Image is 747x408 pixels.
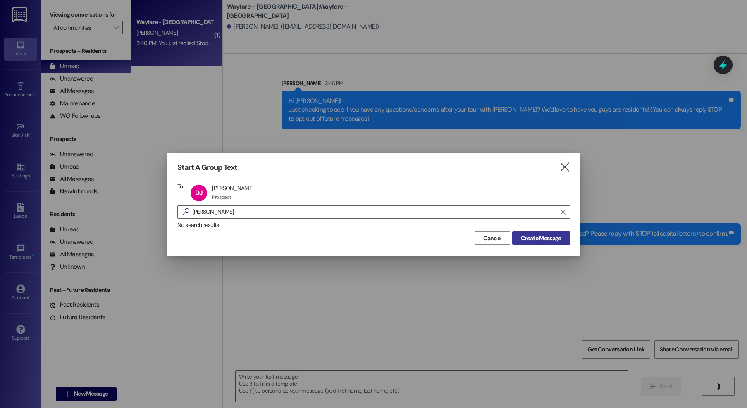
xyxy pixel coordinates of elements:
div: No search results [177,221,570,229]
div: Prospect [212,194,231,200]
button: Clear text [556,206,570,218]
div: [PERSON_NAME] [212,184,253,192]
span: Create Message [521,234,561,243]
i:  [561,209,565,215]
i:  [179,208,193,216]
input: Search for any contact or apartment [193,206,556,218]
button: Create Message [512,231,570,245]
span: Cancel [483,234,501,243]
span: DJ [195,188,203,197]
h3: To: [177,183,185,190]
h3: Start A Group Text [177,163,238,172]
i:  [559,163,570,172]
button: Cancel [475,231,510,245]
